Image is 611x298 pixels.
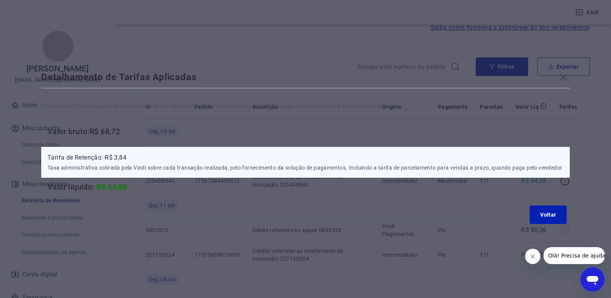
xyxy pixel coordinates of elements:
[96,182,127,192] span: R$ 64,88
[580,267,605,292] iframe: Botão para abrir a janela de mensagens
[544,247,605,264] iframe: Mensagem da empresa
[47,164,564,172] p: Taxa administrativa cobrada pela Vindi sobre cada transação realizada, pelo fornecimento da soluç...
[41,102,570,110] p: Para calcular o valor líquido que você receberá por uma transação, consideramos o valor bruto pag...
[41,71,570,86] div: Detalhamento de Tarifas Aplicadas
[5,5,65,12] span: Olá! Precisa de ajuda?
[525,249,540,264] iframe: Fechar mensagem
[530,205,567,224] button: Voltar
[47,181,570,193] h6: Valor líquido:
[47,153,564,162] p: Tarifa de Retenção: -R$ 3,84
[47,125,570,138] h6: Valor bruto: R$ 68,72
